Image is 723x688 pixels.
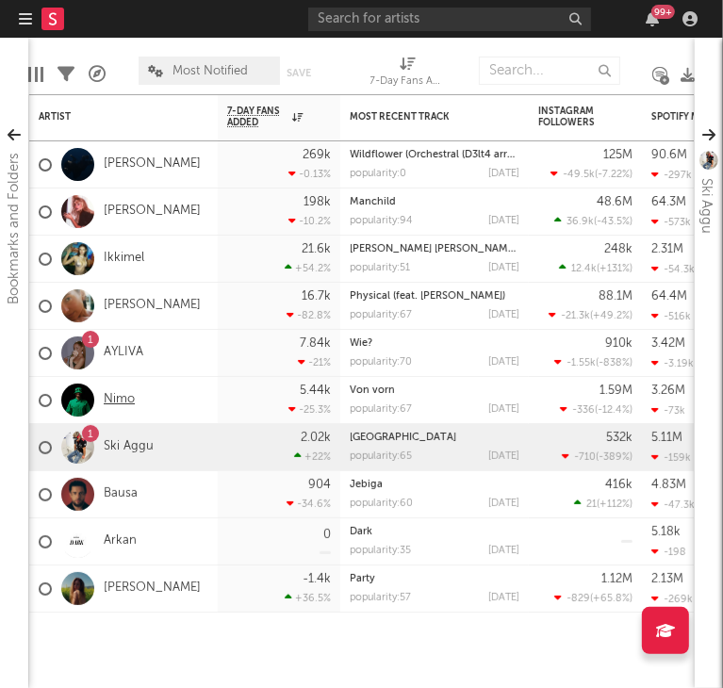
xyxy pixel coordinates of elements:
div: 1.59M [600,385,633,397]
span: -829 [567,594,590,604]
div: -573k [651,216,691,228]
div: popularity: 67 [350,404,412,415]
span: -49.5k [563,170,595,180]
span: -710 [574,452,596,463]
div: [DATE] [488,216,519,226]
span: +112 % [600,500,630,510]
a: Wildflower (Orchestral (D3lt4 arrang.) [350,150,532,160]
div: -54.3k [651,263,695,275]
div: -3.19k [651,357,694,369]
div: 16.7k [302,290,331,303]
div: 269k [303,149,331,161]
a: Physical (feat. [PERSON_NAME]) [350,291,505,302]
div: ( ) [574,498,633,510]
div: Bookmarks and Folders [3,153,25,304]
div: 2.31M [651,243,683,255]
div: -269k [651,593,693,605]
div: 7-Day Fans Added (7-Day Fans Added) [370,47,446,102]
span: -389 % [599,452,630,463]
div: Party [350,574,519,584]
div: 3.42M [651,337,685,350]
input: Search... [479,57,620,85]
div: 4.83M [651,479,686,491]
div: ( ) [550,168,633,180]
div: Dark [350,527,519,537]
div: [DATE] [488,263,519,273]
div: 904 [308,479,331,491]
div: 0 [323,529,331,541]
div: ( ) [554,356,633,369]
a: Arkan [104,533,137,549]
div: Wie? [350,338,519,349]
input: Search for artists [308,8,591,31]
span: 7-Day Fans Added [227,106,288,128]
div: ( ) [549,309,633,321]
span: 12.4k [571,264,597,274]
div: [DATE] [488,169,519,179]
div: -21 % [298,356,331,369]
div: -1.4k [303,573,331,585]
div: -82.8 % [287,309,331,321]
div: popularity: 35 [350,546,411,556]
div: popularity: 57 [350,593,411,603]
span: 36.9k [567,217,594,227]
div: 1.12M [601,573,633,585]
div: ( ) [559,262,633,274]
div: ( ) [554,215,633,227]
span: -838 % [599,358,630,369]
div: popularity: 94 [350,216,413,226]
div: 48.6M [597,196,633,208]
span: -12.4 % [598,405,630,416]
div: -198 [651,546,686,558]
div: 2.13M [651,573,683,585]
div: 99 + [651,5,675,19]
div: -34.6 % [287,498,331,510]
div: +22 % [294,450,331,463]
div: -25.3 % [288,403,331,416]
div: -159k [651,451,691,464]
div: 7-Day Fans Added (7-Day Fans Added) [370,71,446,93]
div: Artist [39,111,180,123]
a: [PERSON_NAME] [104,156,201,172]
div: ( ) [554,592,633,604]
div: 532k [606,432,633,444]
button: 99+ [646,11,659,26]
div: 3.26M [651,385,685,397]
div: ( ) [560,403,633,416]
div: 88.1M [599,290,633,303]
span: Most Notified [173,65,248,77]
a: Wie? [350,338,372,349]
a: Bausa [104,486,138,502]
div: [DATE] [488,451,519,462]
div: popularity: 67 [350,310,412,320]
div: 5.11M [651,432,682,444]
div: Instagram Followers [538,106,604,128]
div: 198k [304,196,331,208]
div: A&R Pipeline [89,47,106,102]
a: [PERSON_NAME] [104,204,201,220]
div: 7.84k [300,337,331,350]
div: PALERMO [350,433,519,443]
div: popularity: 60 [350,499,413,509]
a: [GEOGRAPHIC_DATA] [350,433,456,443]
span: -43.5 % [597,217,630,227]
div: Manchild [350,197,519,207]
div: Filters [58,47,74,102]
div: 21.6k [302,243,331,255]
a: Ikkimel [104,251,144,267]
div: Wildflower (Orchestral (D3lt4 arrang.) [350,150,519,160]
a: [PERSON_NAME] [104,581,201,597]
div: 5.18k [651,526,681,538]
span: 21 [586,500,597,510]
div: +54.2 % [285,262,331,274]
a: Von vorn [350,385,395,396]
div: [DATE] [488,593,519,603]
span: -336 [572,405,595,416]
button: Save [287,68,311,78]
div: 416k [605,479,633,491]
div: ( ) [562,450,633,463]
div: [DATE] [488,499,519,509]
a: Jebiga [350,480,383,490]
a: AYLIVA [104,345,143,361]
div: Most Recent Track [350,111,491,123]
